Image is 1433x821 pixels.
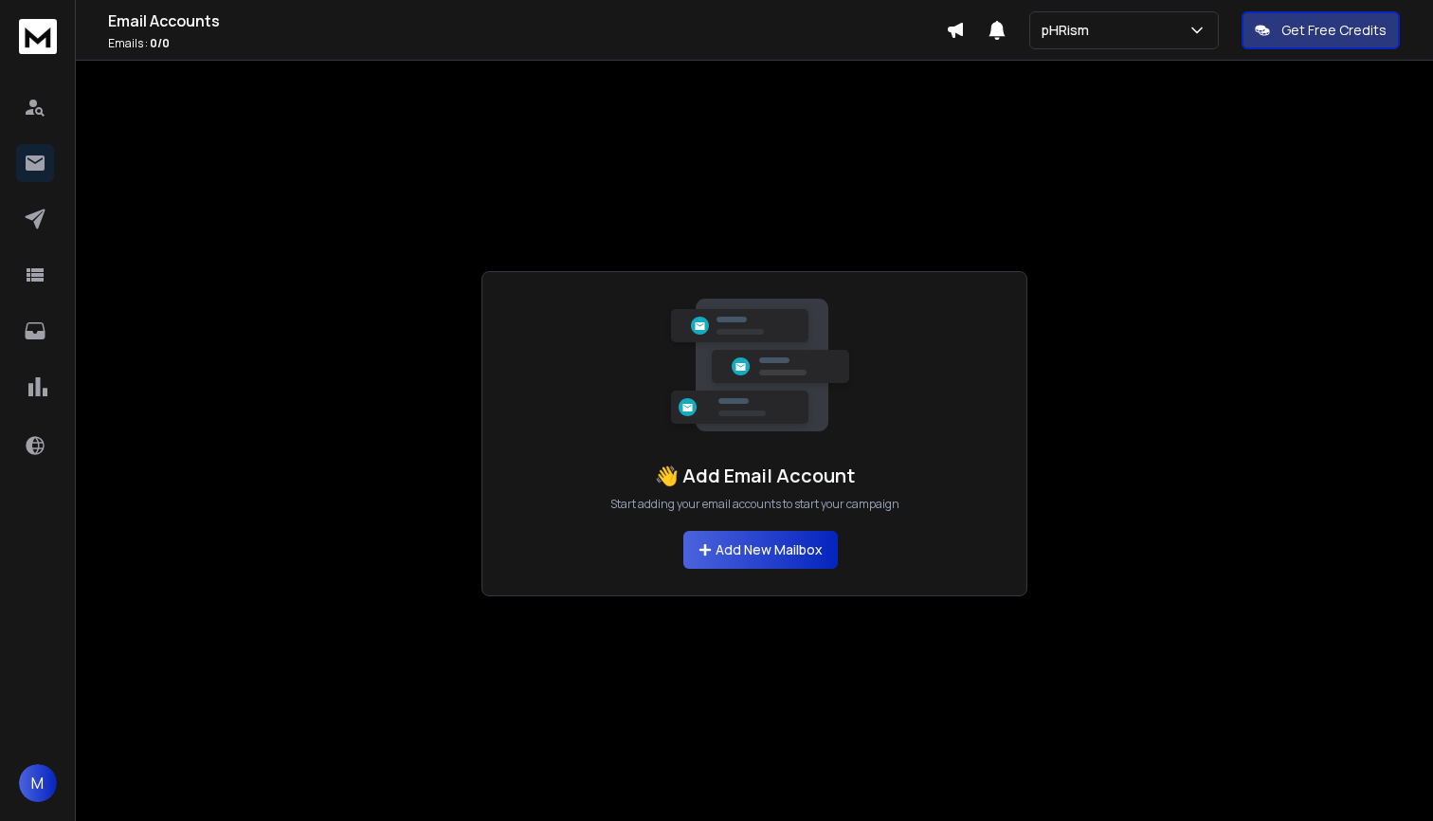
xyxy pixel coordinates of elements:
h1: 👋 Add Email Account [655,463,855,489]
button: Get Free Credits [1242,11,1400,49]
p: Get Free Credits [1281,21,1387,40]
button: M [19,764,57,802]
button: Add New Mailbox [683,531,838,569]
p: Emails : [108,36,946,51]
h1: Email Accounts [108,9,946,32]
p: Start adding your email accounts to start your campaign [610,497,899,512]
img: logo [19,19,57,54]
p: pHRism [1042,21,1097,40]
span: 0 / 0 [150,35,170,51]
